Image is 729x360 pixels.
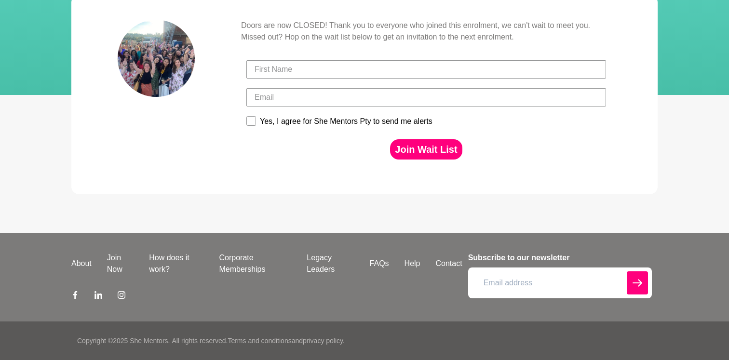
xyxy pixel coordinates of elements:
input: Email [246,88,606,107]
p: Doors are now CLOSED! Thank you to everyone who joined this enrolment, we can't wait to meet you.... [241,20,611,43]
a: LinkedIn [94,291,102,302]
a: How does it work? [141,252,211,275]
h4: Subscribe to our newsletter [468,252,652,264]
div: Yes, I agree for She Mentors Pty to send me alerts [260,117,432,126]
a: Contact [428,258,470,269]
a: About [64,258,99,269]
a: Help [397,258,428,269]
a: Join Now [99,252,141,275]
a: privacy policy [303,337,343,345]
button: Join Wait List [390,139,462,160]
a: Terms and conditions [228,337,291,345]
a: Facebook [71,291,79,302]
p: Copyright © 2025 She Mentors . [77,336,170,346]
input: Email address [468,267,652,298]
a: Legacy Leaders [299,252,362,275]
input: First Name [246,60,606,79]
a: FAQs [362,258,397,269]
a: Corporate Memberships [211,252,299,275]
a: Instagram [118,291,125,302]
p: All rights reserved. and . [172,336,344,346]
